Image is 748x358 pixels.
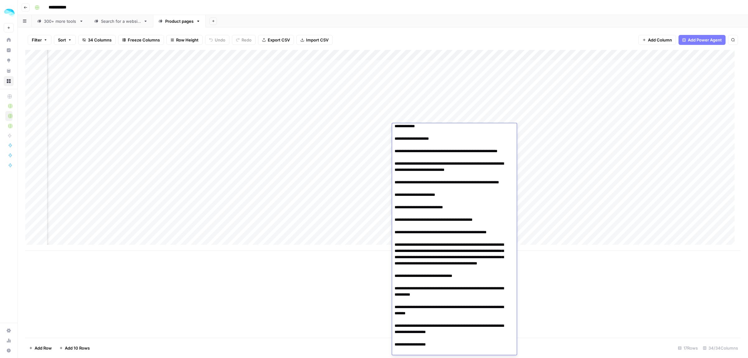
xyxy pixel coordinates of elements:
[55,343,93,353] button: Add 10 Rows
[4,336,14,346] a: Usage
[35,345,52,351] span: Add Row
[128,37,160,43] span: Freeze Columns
[101,18,141,24] div: Search for a website
[232,35,256,45] button: Redo
[268,37,290,43] span: Export CSV
[296,35,333,45] button: Import CSV
[4,5,14,21] button: Workspace: ColdiQ
[89,15,153,27] a: Search for a website
[205,35,229,45] button: Undo
[153,15,206,27] a: Product pages
[700,343,741,353] div: 34/34 Columns
[176,37,199,43] span: Row Height
[258,35,294,45] button: Export CSV
[65,345,90,351] span: Add 10 Rows
[215,37,225,43] span: Undo
[4,76,14,86] a: Browse
[4,45,14,55] a: Insights
[32,37,42,43] span: Filter
[118,35,164,45] button: Freeze Columns
[4,326,14,336] a: Settings
[675,343,700,353] div: 17 Rows
[4,66,14,76] a: Your Data
[638,35,676,45] button: Add Column
[32,15,89,27] a: 300+ more tools
[4,56,14,65] a: Opportunities
[54,35,76,45] button: Sort
[648,37,672,43] span: Add Column
[44,18,77,24] div: 300+ more tools
[242,37,252,43] span: Redo
[88,37,112,43] span: 34 Columns
[678,35,726,45] button: Add Power Agent
[4,7,15,18] img: ColdiQ Logo
[25,343,55,353] button: Add Row
[165,18,194,24] div: Product pages
[4,346,14,356] button: Help + Support
[4,35,14,45] a: Home
[166,35,203,45] button: Row Height
[78,35,116,45] button: 34 Columns
[688,37,722,43] span: Add Power Agent
[28,35,51,45] button: Filter
[58,37,66,43] span: Sort
[306,37,328,43] span: Import CSV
